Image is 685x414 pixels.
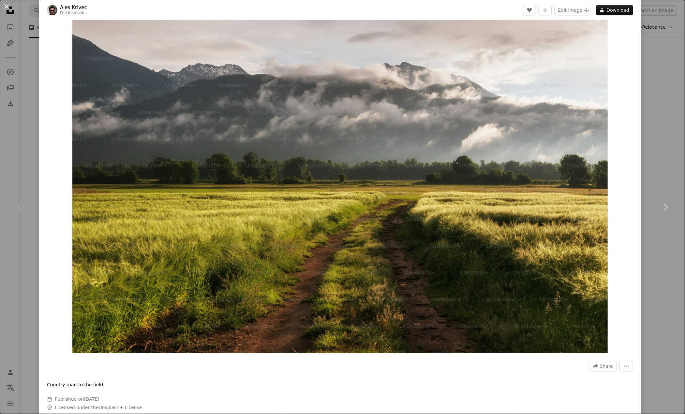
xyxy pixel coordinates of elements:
[60,4,88,11] a: Ales Krivec
[99,405,142,410] a: Unsplash+ License
[55,405,142,411] span: Licensed under the
[60,11,88,16] div: For
[47,382,105,388] p: Country road to the field.
[619,361,633,371] button: More Actions
[589,361,617,371] button: Share this image
[523,5,536,15] button: Like
[596,5,633,15] button: Download
[47,5,57,15] img: Go to Ales Krivec's profile
[646,176,685,238] a: Next
[600,361,613,371] span: Share
[55,396,99,402] span: Published on
[84,396,99,402] time: February 1, 2023 at 7:30:09 AM CST
[66,11,88,15] a: Unsplash+
[539,5,552,15] button: Add to Collection
[554,5,593,15] button: Edit image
